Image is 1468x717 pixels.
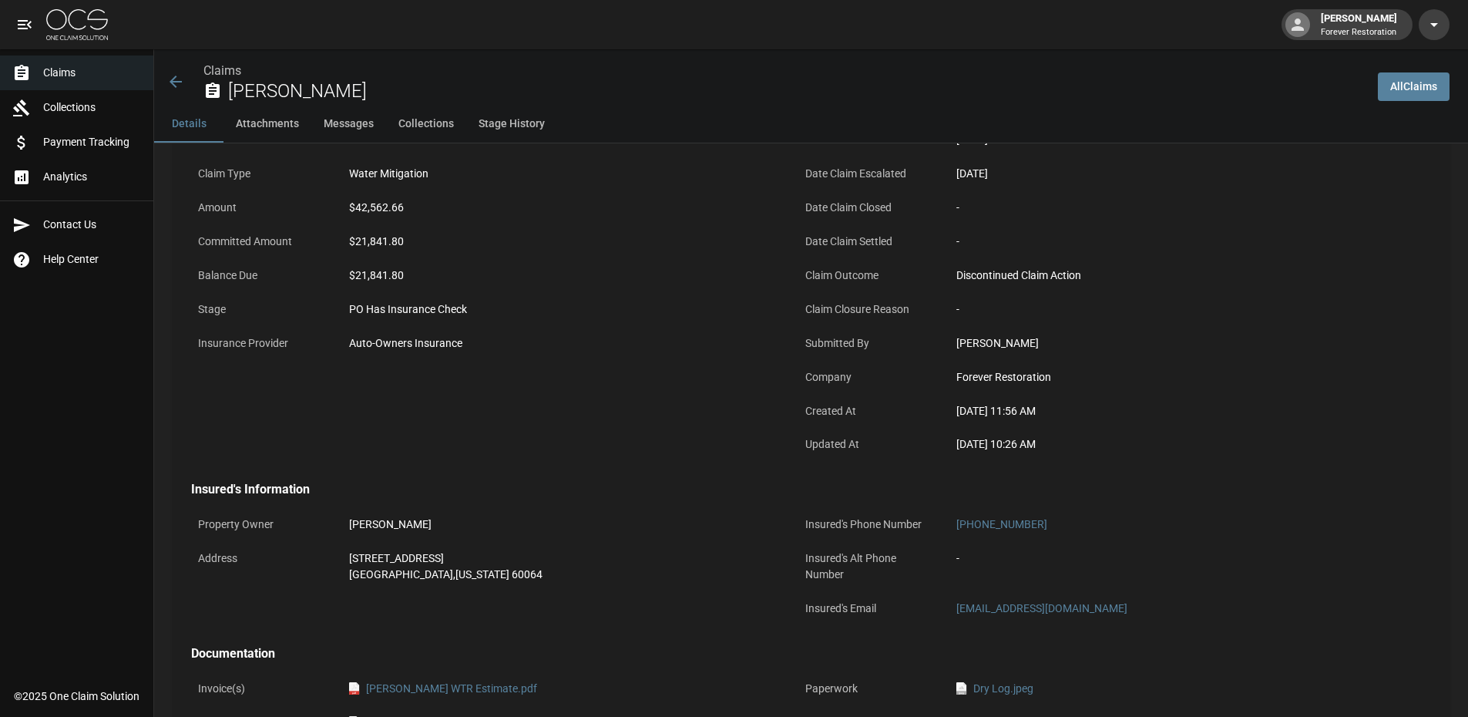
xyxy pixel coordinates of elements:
[154,106,1468,143] div: anchor tabs
[191,159,330,189] p: Claim Type
[43,99,141,116] span: Collections
[956,369,1380,385] div: Forever Restoration
[956,335,1380,352] div: [PERSON_NAME]
[43,169,141,185] span: Analytics
[191,193,330,223] p: Amount
[228,80,1366,103] h2: [PERSON_NAME]
[798,674,937,704] p: Paperwork
[798,227,937,257] p: Date Claim Settled
[798,295,937,325] p: Claim Closure Reason
[349,234,773,250] div: $21,841.80
[311,106,386,143] button: Messages
[43,217,141,233] span: Contact Us
[349,335,773,352] div: Auto-Owners Insurance
[1378,72,1450,101] a: AllClaims
[956,436,1380,453] div: [DATE] 10:26 AM
[798,159,937,189] p: Date Claim Escalated
[203,63,241,78] a: Claims
[956,681,1033,697] a: jpegDry Log.jpeg
[191,510,330,540] p: Property Owner
[466,106,557,143] button: Stage History
[798,429,937,459] p: Updated At
[798,396,937,426] p: Created At
[956,602,1127,614] a: [EMAIL_ADDRESS][DOMAIN_NAME]
[191,261,330,291] p: Balance Due
[956,403,1380,419] div: [DATE] 11:56 AM
[798,328,937,358] p: Submitted By
[1315,11,1403,39] div: [PERSON_NAME]
[349,301,773,318] div: PO Has Insurance Check
[154,106,223,143] button: Details
[956,550,1380,567] div: -
[956,518,1047,530] a: [PHONE_NUMBER]
[349,517,773,533] div: [PERSON_NAME]
[1321,26,1397,39] p: Forever Restoration
[349,166,773,182] div: Water Mitigation
[956,166,1380,182] div: [DATE]
[223,106,311,143] button: Attachments
[798,544,937,590] p: Insured's Alt Phone Number
[203,62,1366,80] nav: breadcrumb
[46,9,108,40] img: ocs-logo-white-transparent.png
[349,268,773,284] div: $21,841.80
[956,234,1380,250] div: -
[956,301,1380,318] div: -
[386,106,466,143] button: Collections
[798,594,937,624] p: Insured's Email
[191,674,330,704] p: Invoice(s)
[349,200,773,216] div: $42,562.66
[956,268,1380,284] div: Discontinued Claim Action
[9,9,40,40] button: open drawer
[43,251,141,268] span: Help Center
[43,65,141,81] span: Claims
[956,200,1380,216] div: -
[349,550,773,567] div: [STREET_ADDRESS]
[191,328,330,358] p: Insurance Provider
[798,193,937,223] p: Date Claim Closed
[191,227,330,257] p: Committed Amount
[349,567,773,583] div: [GEOGRAPHIC_DATA] , [US_STATE] 60064
[191,482,1387,497] h4: Insured's Information
[191,295,330,325] p: Stage
[798,510,937,540] p: Insured's Phone Number
[349,681,537,697] a: pdf[PERSON_NAME] WTR Estimate.pdf
[191,544,330,574] p: Address
[798,362,937,392] p: Company
[798,261,937,291] p: Claim Outcome
[14,688,139,704] div: © 2025 One Claim Solution
[43,134,141,150] span: Payment Tracking
[191,646,1387,661] h4: Documentation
